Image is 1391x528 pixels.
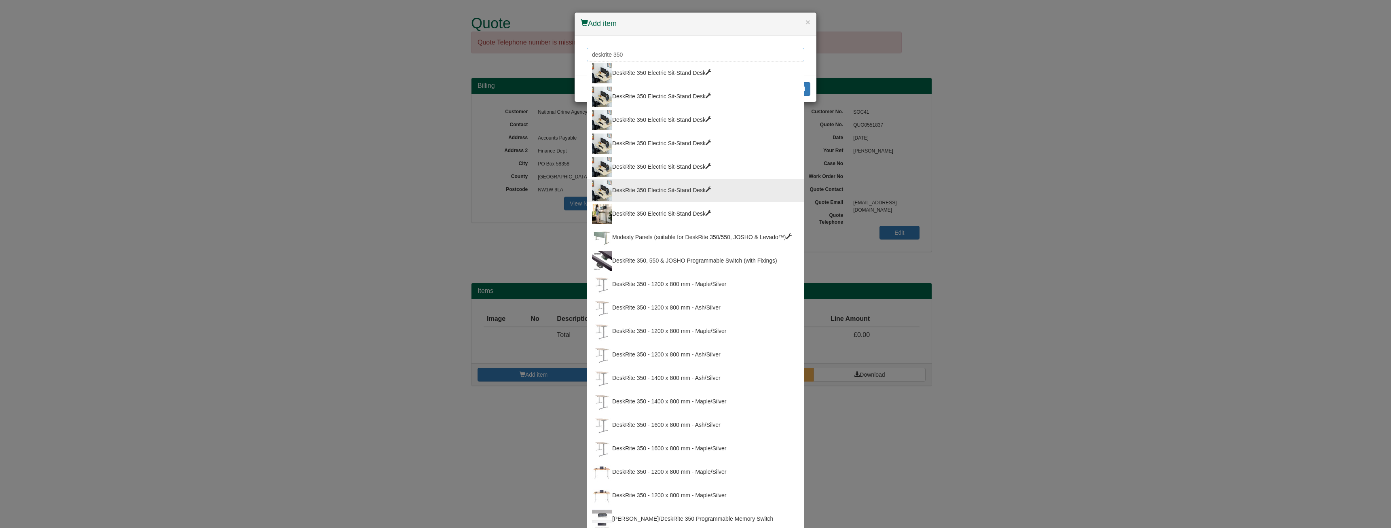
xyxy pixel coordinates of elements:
div: DeskRite 350 Electric Sit-Stand Desk [592,157,799,177]
div: DeskRite 350 - 1400 x 800 mm - Ash/Silver [592,368,799,388]
img: deskrite350-maple-top-sliver-frame-image-3-with-standard-switch_4.jpg [592,368,612,388]
img: deskrite-350_ash_lifestyle-2_4.jpg [592,157,612,177]
div: Modesty Panels (suitable for DeskRite 350/550, JOSHO & Levado™) [592,227,799,248]
img: deskrite350-maple-top-sliver-frame-image-3-with-standard-switch_3.jpg [592,298,612,318]
button: × [805,18,810,26]
div: DeskRite 350 Electric Sit-Stand Desk [592,63,799,83]
div: DeskRite 350 - 1200 x 800 mm - Maple/Silver [592,274,799,295]
div: DeskRite 350 Electric Sit-Stand Desk [592,87,799,107]
img: josho-switches_new_1.jpg [592,251,612,271]
img: deskrite-550-electric-sit-stand-desk-image-6-new-switch_1_2.jpg [592,462,612,482]
img: josho-desk_white_lifestyle-10.jpg [592,204,612,224]
img: deskrite350-maple-top-sliver-frame-image-3-with-standard-switch_3.jpg [592,321,612,341]
div: DeskRite 350 Electric Sit-Stand Desk [592,110,799,130]
img: deskrite350-maple-top-sliver-frame-image-3-with-standard-switch_5.jpg [592,439,612,459]
img: deskrite-modesty-panel_2.jpg [592,227,612,248]
input: Search for a product [587,48,804,61]
img: deskrite350-maple-top-sliver-frame-image-3-with-standard-switch_4.jpg [592,392,612,412]
img: deskrite-350_ash_lifestyle-2_1.jpg [592,87,612,107]
div: DeskRite 350 Electric Sit-Stand Desk [592,204,799,224]
img: deskrite-350_ash_lifestyle-2_3.jpg [592,134,612,154]
div: DeskRite 350 - 1200 x 800 mm - Maple/Silver [592,486,799,506]
img: deskrite-350_ash_lifestyle-2_1.jpg [592,63,612,83]
div: DeskRite 350 Electric Sit-Stand Desk [592,180,799,201]
h4: Add item [581,19,810,29]
img: deskrite-350_ash_lifestyle-2_5.jpg [592,110,612,130]
div: DeskRite 350 - 1200 x 800 mm - Ash/Silver [592,298,799,318]
div: DeskRite 350 - 1400 x 800 mm - Maple/Silver [592,392,799,412]
img: deskrite350-maple-top-sliver-frame-image-3-with-standard-switch_3.jpg [592,345,612,365]
img: deskrite-350_ash_lifestyle-2_4.jpg [592,180,612,201]
img: deskrite350-maple-top-sliver-frame-image-3-with-standard-switch_3.jpg [592,274,612,295]
img: deskrite-550-electric-sit-stand-desk-image-6-new-switch_1_2.jpg [592,486,612,506]
div: DeskRite 350 - 1600 x 800 mm - Maple/Silver [592,439,799,459]
div: DeskRite 350 - 1200 x 800 mm - Maple/Silver [592,462,799,482]
div: DeskRite 350 Electric Sit-Stand Desk [592,134,799,154]
div: DeskRite 350 - 1200 x 800 mm - Ash/Silver [592,345,799,365]
img: deskrite350-maple-top-sliver-frame-image-3-with-standard-switch_5.jpg [592,415,612,435]
div: DeskRite 350 - 1200 x 800 mm - Maple/Silver [592,321,799,341]
div: DeskRite 350, 550 & JOSHO Programmable Switch (with Fixings) [592,251,799,271]
div: DeskRite 350 - 1600 x 800 mm - Ash/Silver [592,415,799,435]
